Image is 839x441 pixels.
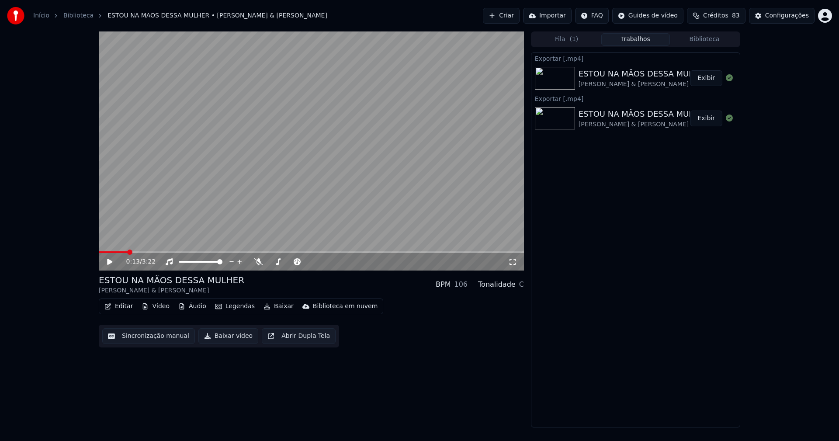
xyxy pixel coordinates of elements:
div: 106 [454,279,468,290]
span: 83 [732,11,740,20]
img: youka [7,7,24,24]
div: ESTOU NA MÃOS DESSA MULHER [579,108,710,120]
button: Áudio [175,300,210,313]
button: Vídeo [138,300,173,313]
button: Trabalhos [601,33,670,46]
button: Criar [483,8,520,24]
div: [PERSON_NAME] & [PERSON_NAME] [99,286,244,295]
span: Créditos [703,11,728,20]
a: Início [33,11,49,20]
button: Baixar [260,300,297,313]
button: Baixar vídeo [198,328,258,344]
div: Configurações [765,11,809,20]
button: Exibir [690,70,722,86]
span: ( 1 ) [569,35,578,44]
button: Abrir Dupla Tela [262,328,336,344]
button: Fila [532,33,601,46]
div: / [126,257,147,266]
div: BPM [436,279,451,290]
button: Legendas [211,300,258,313]
a: Biblioteca [63,11,94,20]
div: Exportar [.mp4] [531,93,740,104]
button: Exibir [690,111,722,126]
div: [PERSON_NAME] & [PERSON_NAME] [579,120,710,129]
button: Biblioteca [670,33,739,46]
span: 3:22 [142,257,156,266]
button: Editar [101,300,136,313]
div: C [519,279,524,290]
button: FAQ [575,8,609,24]
nav: breadcrumb [33,11,327,20]
button: Créditos83 [687,8,745,24]
span: 0:13 [126,257,140,266]
button: Configurações [749,8,815,24]
div: Biblioteca em nuvem [313,302,378,311]
span: ESTOU NA MÃOS DESSA MULHER • [PERSON_NAME] & [PERSON_NAME] [107,11,327,20]
button: Guides de vídeo [612,8,683,24]
div: ESTOU NA MÃOS DESSA MULHER [99,274,244,286]
div: Exportar [.mp4] [531,53,740,63]
button: Sincronização manual [102,328,195,344]
div: [PERSON_NAME] & [PERSON_NAME] [579,80,710,89]
div: Tonalidade [478,279,516,290]
div: ESTOU NA MÃOS DESSA MULHER [579,68,710,80]
button: Importar [523,8,572,24]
